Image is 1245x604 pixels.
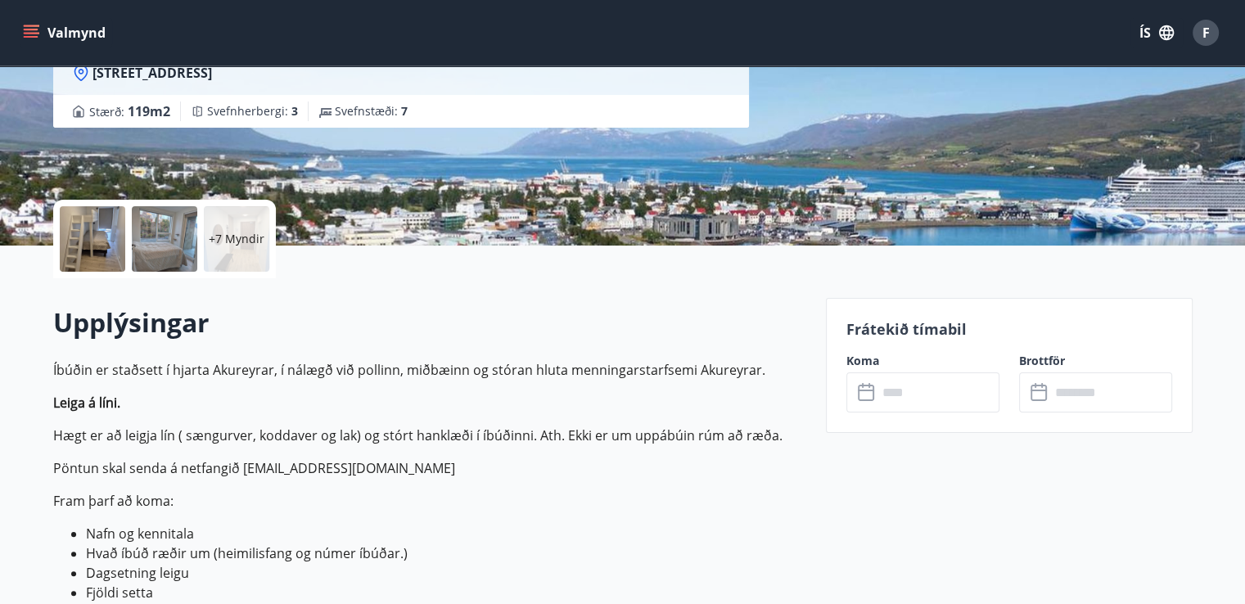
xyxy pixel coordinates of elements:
p: Pöntun skal senda á netfangið [EMAIL_ADDRESS][DOMAIN_NAME] [53,458,806,478]
span: [STREET_ADDRESS] [92,64,212,82]
p: Hægt er að leigja lín ( sængurver, koddaver og lak) og stórt hanklæði í íbúðinni. Ath. Ekki er um... [53,426,806,445]
label: Brottför [1019,353,1172,369]
li: Dagsetning leigu [86,563,806,583]
span: Svefnherbergi : [207,103,298,119]
p: Frátekið tímabil [846,318,1172,340]
p: +7 Myndir [209,231,264,247]
p: Íbúðin er staðsett í hjarta Akureyrar, í nálægð við pollinn, miðbæinn og stóran hluta menningarst... [53,360,806,380]
span: 7 [401,103,408,119]
span: Svefnstæði : [335,103,408,119]
span: 119 m2 [128,102,170,120]
p: Fram þarf að koma: [53,491,806,511]
li: Hvað íbúð ræðir um (heimilisfang og númer íbúðar.) [86,543,806,563]
h2: Upplýsingar [53,304,806,340]
button: menu [20,18,112,47]
span: Stærð : [89,101,170,121]
li: Nafn og kennitala [86,524,806,543]
span: 3 [291,103,298,119]
span: F [1202,24,1210,42]
button: ÍS [1130,18,1183,47]
label: Koma [846,353,999,369]
button: F [1186,13,1225,52]
li: Fjöldi setta [86,583,806,602]
strong: Leiga á líni. [53,394,120,412]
